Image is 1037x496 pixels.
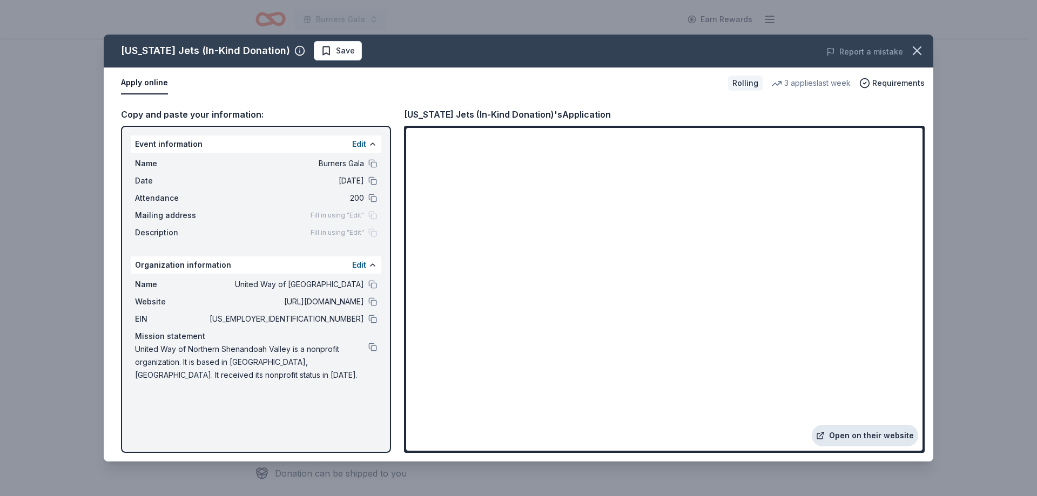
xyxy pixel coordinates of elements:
[336,44,355,57] span: Save
[314,41,362,60] button: Save
[121,107,391,121] div: Copy and paste your information:
[352,259,366,271] button: Edit
[135,174,207,187] span: Date
[207,312,364,325] span: [US_EMPLOYER_IDENTIFICATION_NUMBER]
[207,192,364,205] span: 200
[207,295,364,308] span: [URL][DOMAIN_NAME]
[812,425,918,446] a: Open on their website
[131,256,381,274] div: Organization information
[135,330,377,343] div: Mission statement
[404,107,611,121] div: [US_STATE] Jets (In-Kind Donation)'s Application
[135,226,207,239] span: Description
[311,228,364,237] span: Fill in using "Edit"
[872,77,925,90] span: Requirements
[121,72,168,94] button: Apply online
[135,192,207,205] span: Attendance
[135,157,207,170] span: Name
[135,312,207,325] span: EIN
[311,211,364,220] span: Fill in using "Edit"
[135,278,207,291] span: Name
[207,174,364,187] span: [DATE]
[135,343,368,382] span: United Way of Northern Shenandoah Valley is a nonprofit organization. It is based in [GEOGRAPHIC_...
[121,42,290,59] div: [US_STATE] Jets (In-Kind Donation)
[352,138,366,151] button: Edit
[728,76,763,91] div: Rolling
[207,278,364,291] span: United Way of [GEOGRAPHIC_DATA]
[207,157,364,170] span: Burners Gala
[859,77,925,90] button: Requirements
[135,209,207,222] span: Mailing address
[135,295,207,308] span: Website
[131,135,381,153] div: Event information
[771,77,851,90] div: 3 applies last week
[826,45,903,58] button: Report a mistake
